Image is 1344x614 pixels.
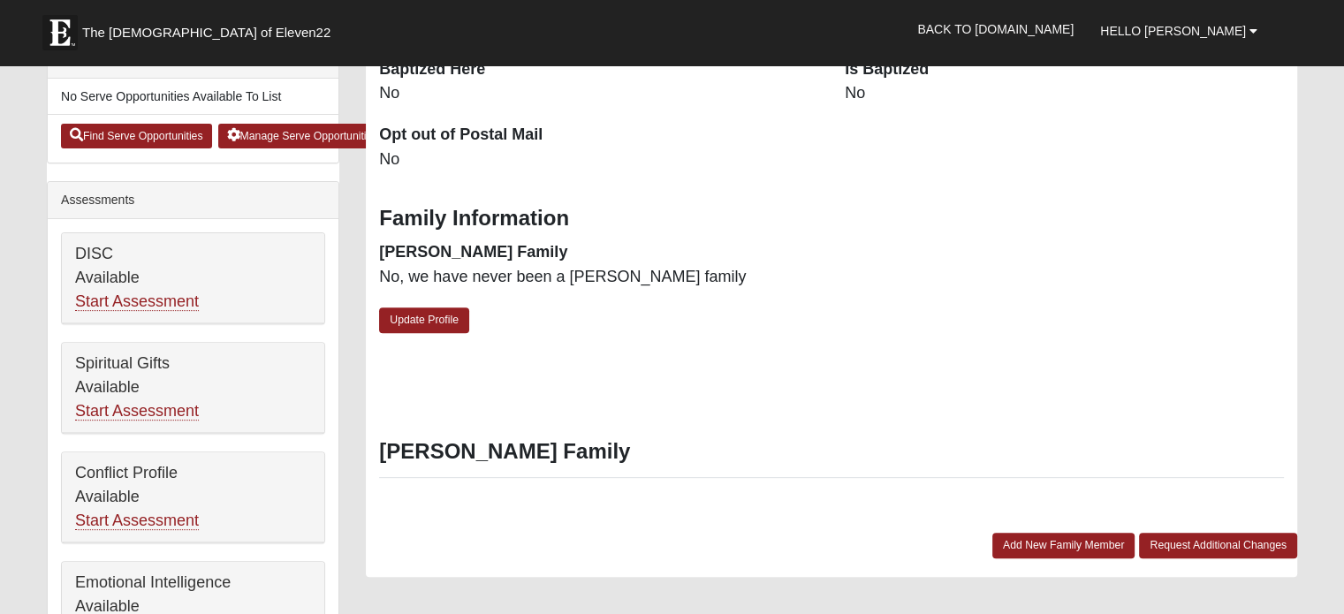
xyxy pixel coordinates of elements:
[379,266,818,289] dd: No, we have never been a [PERSON_NAME] family
[218,124,387,148] a: Manage Serve Opportunities
[379,82,818,105] dd: No
[82,24,330,42] span: The [DEMOGRAPHIC_DATA] of Eleven22
[48,79,338,115] li: No Serve Opportunities Available To List
[75,292,199,311] a: Start Assessment
[1139,533,1297,558] a: Request Additional Changes
[379,241,818,264] dt: [PERSON_NAME] Family
[75,512,199,530] a: Start Assessment
[379,148,818,171] dd: No
[379,124,818,147] dt: Opt out of Postal Mail
[379,58,818,81] dt: Baptized Here
[61,124,212,148] a: Find Serve Opportunities
[1087,9,1271,53] a: Hello [PERSON_NAME]
[34,6,387,50] a: The [DEMOGRAPHIC_DATA] of Eleven22
[62,343,324,433] div: Spiritual Gifts Available
[845,58,1284,81] dt: Is Baptized
[48,182,338,219] div: Assessments
[75,402,199,421] a: Start Assessment
[379,307,469,333] a: Update Profile
[1100,24,1246,38] span: Hello [PERSON_NAME]
[904,7,1087,51] a: Back to [DOMAIN_NAME]
[379,439,1284,465] h3: [PERSON_NAME] Family
[62,452,324,542] div: Conflict Profile Available
[379,206,1284,231] h3: Family Information
[62,233,324,323] div: DISC Available
[42,15,78,50] img: Eleven22 logo
[845,82,1284,105] dd: No
[992,533,1135,558] a: Add New Family Member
